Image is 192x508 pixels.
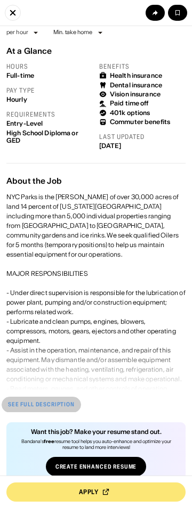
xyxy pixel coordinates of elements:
[79,489,99,495] div: Apply
[44,438,54,444] b: free
[6,110,93,119] div: Requirements
[6,46,186,56] div: At a Glance
[99,133,186,141] div: Last updated
[6,129,93,145] div: High School Diploma or GED
[6,72,93,79] div: Full-time
[110,100,149,107] div: Paid time off
[99,62,186,71] div: Benefits
[8,402,75,407] div: See full description
[55,464,137,470] div: Create Enhanced Resume
[31,429,162,435] div: Want this job? Make your resume stand out.
[53,28,104,37] div: Min. take home
[6,96,93,103] div: Hourly
[6,176,186,186] div: About the Job
[110,118,170,126] div: Commuter benefits
[110,91,161,98] div: Vision insurance
[13,438,179,450] div: Bandana's resume tool helps you auto-enhance and optimize your resume to land more interviews!
[110,109,150,117] div: 401k options
[6,28,28,36] div: per hour
[5,5,21,21] button: Close
[6,120,93,127] div: Entry-Level
[110,81,162,89] div: Dental insurance
[99,142,186,150] div: [DATE]
[6,62,93,71] div: Hours
[110,72,162,79] div: Health insurance
[6,86,93,95] div: Pay type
